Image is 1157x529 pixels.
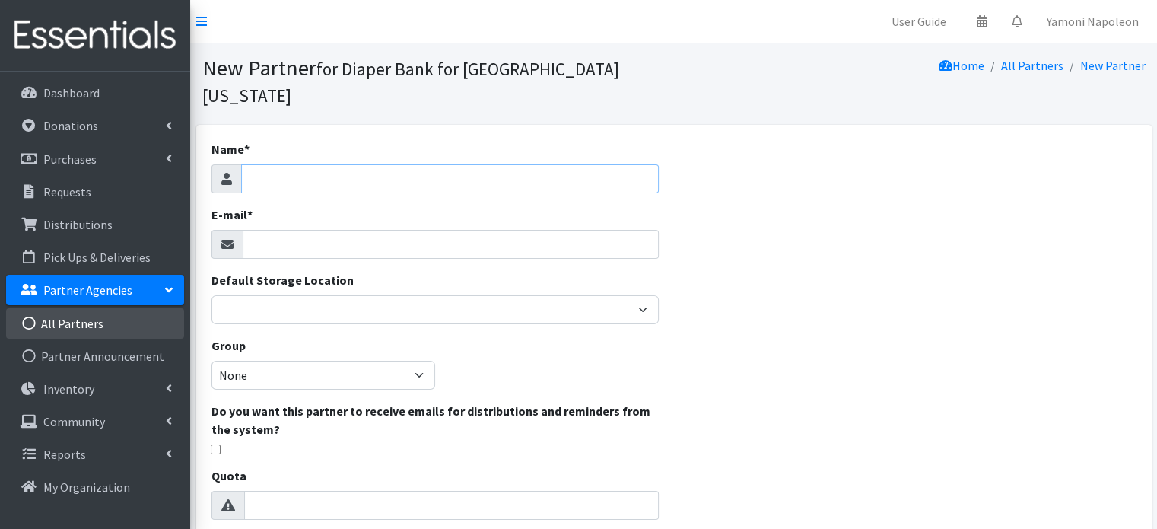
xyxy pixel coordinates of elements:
[6,275,184,305] a: Partner Agencies
[6,144,184,174] a: Purchases
[43,480,130,495] p: My Organization
[202,58,619,107] small: for Diaper Bank for [GEOGRAPHIC_DATA][US_STATE]
[211,336,246,355] label: Group
[244,142,250,157] abbr: required
[43,118,98,133] p: Donations
[211,206,253,224] label: E-mail
[211,467,246,485] label: Quota
[6,209,184,240] a: Distributions
[202,55,669,107] h1: New Partner
[6,110,184,141] a: Donations
[879,6,958,37] a: User Guide
[247,207,253,222] abbr: required
[939,58,984,73] a: Home
[43,151,97,167] p: Purchases
[6,242,184,272] a: Pick Ups & Deliveries
[211,140,250,158] label: Name
[43,217,113,232] p: Distributions
[6,472,184,502] a: My Organization
[6,10,184,61] img: HumanEssentials
[1080,58,1146,73] a: New Partner
[6,439,184,470] a: Reports
[6,177,184,207] a: Requests
[6,78,184,108] a: Dashboard
[6,406,184,437] a: Community
[1035,6,1151,37] a: Yamoni Napoleon
[43,381,94,397] p: Inventory
[211,402,659,438] label: Do you want this partner to receive emails for distributions and reminders from the system?
[43,184,91,199] p: Requests
[43,282,132,298] p: Partner Agencies
[6,374,184,404] a: Inventory
[43,414,105,429] p: Community
[211,271,354,289] label: Default Storage Location
[43,250,151,265] p: Pick Ups & Deliveries
[6,341,184,371] a: Partner Announcement
[6,308,184,339] a: All Partners
[43,447,86,462] p: Reports
[1001,58,1063,73] a: All Partners
[43,85,100,100] p: Dashboard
